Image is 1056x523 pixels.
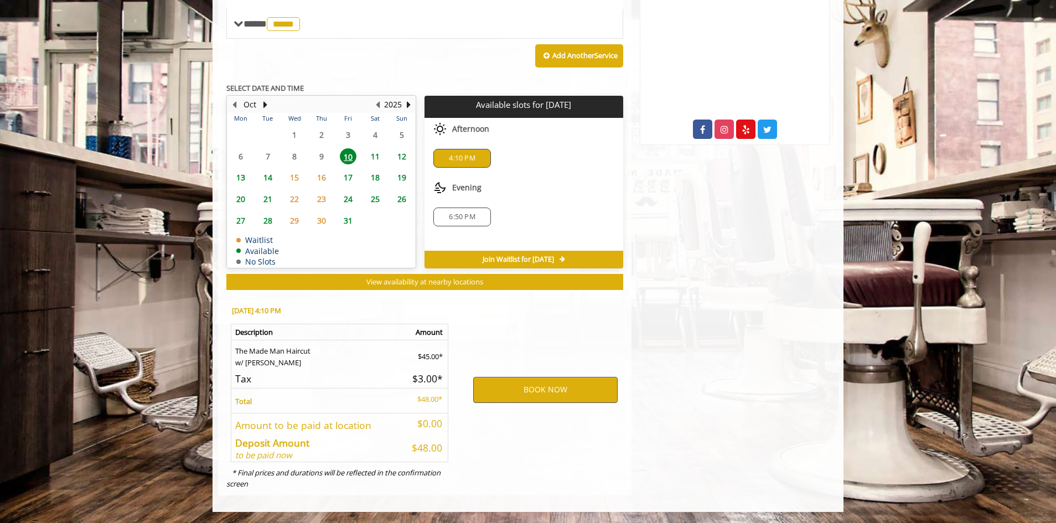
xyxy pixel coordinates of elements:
[281,113,308,124] th: Wed
[313,169,330,185] span: 16
[281,188,308,210] td: Select day22
[433,208,490,226] div: 6:50 PM
[449,154,475,163] span: 4:10 PM
[235,436,309,449] b: Deposit Amount
[361,188,388,210] td: Select day25
[226,83,304,93] b: SELECT DATE AND TIME
[433,181,447,194] img: evening slots
[405,393,443,405] p: $48.00*
[405,443,443,453] h5: $48.00
[236,257,279,266] td: No Slots
[340,191,356,207] span: 24
[361,167,388,189] td: Select day18
[401,340,448,368] td: $45.00*
[335,210,361,231] td: Select day31
[335,113,361,124] th: Fri
[367,148,384,164] span: 11
[433,122,447,136] img: afternoon slots
[394,191,410,207] span: 26
[367,191,384,207] span: 25
[313,191,330,207] span: 23
[405,418,443,429] h5: $0.00
[261,99,270,111] button: Next Month
[281,167,308,189] td: Select day15
[340,213,356,229] span: 31
[232,169,249,185] span: 13
[335,188,361,210] td: Select day24
[433,149,490,168] div: 4:10 PM
[260,213,276,229] span: 28
[313,213,330,229] span: 30
[308,210,334,231] td: Select day30
[335,146,361,167] td: Select day10
[227,167,254,189] td: Select day13
[254,210,281,231] td: Select day28
[340,148,356,164] span: 10
[404,99,413,111] button: Next Year
[286,191,303,207] span: 22
[367,169,384,185] span: 18
[308,167,334,189] td: Select day16
[227,188,254,210] td: Select day20
[335,167,361,189] td: Select day17
[449,213,475,221] span: 6:50 PM
[254,113,281,124] th: Tue
[254,188,281,210] td: Select day21
[226,468,441,489] i: * Final prices and durations will be reflected in the confirmation screen
[235,374,397,384] h5: Tax
[230,99,239,111] button: Previous Month
[552,50,618,60] b: Add Another Service
[231,340,402,368] td: The Made Man Haircut w/ [PERSON_NAME]
[452,125,489,133] span: Afternoon
[483,255,554,264] span: Join Waitlist for [DATE]
[308,188,334,210] td: Select day23
[389,113,416,124] th: Sun
[235,327,273,337] b: Description
[394,169,410,185] span: 19
[232,305,281,315] b: [DATE] 4:10 PM
[286,213,303,229] span: 29
[235,420,397,431] h5: Amount to be paid at location
[416,327,443,337] b: Amount
[227,113,254,124] th: Mon
[361,146,388,167] td: Select day11
[389,146,416,167] td: Select day12
[235,396,252,406] b: Total
[236,247,279,255] td: Available
[384,99,402,111] button: 2025
[244,99,256,111] button: Oct
[473,377,618,402] button: BOOK NOW
[227,210,254,231] td: Select day27
[260,191,276,207] span: 21
[366,277,483,287] span: View availability at nearby locations
[254,167,281,189] td: Select day14
[394,148,410,164] span: 12
[429,100,618,110] p: Available slots for [DATE]
[452,183,482,192] span: Evening
[235,449,292,460] i: to be paid now
[236,236,279,244] td: Waitlist
[340,169,356,185] span: 17
[281,210,308,231] td: Select day29
[361,113,388,124] th: Sat
[405,374,443,384] h5: $3.00*
[226,274,623,290] button: View availability at nearby locations
[260,169,276,185] span: 14
[308,113,334,124] th: Thu
[232,191,249,207] span: 20
[389,167,416,189] td: Select day19
[232,213,249,229] span: 27
[535,44,623,68] button: Add AnotherService
[286,169,303,185] span: 15
[389,188,416,210] td: Select day26
[373,99,382,111] button: Previous Year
